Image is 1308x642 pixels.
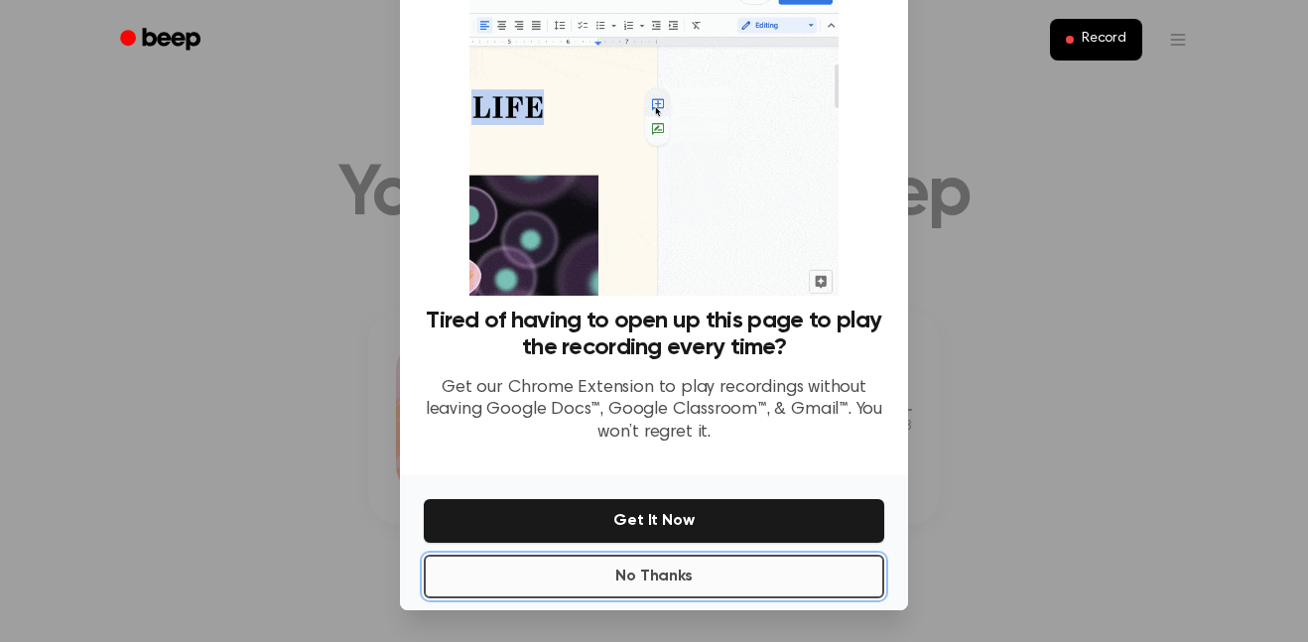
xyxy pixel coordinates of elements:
p: Get our Chrome Extension to play recordings without leaving Google Docs™, Google Classroom™, & Gm... [424,377,884,445]
button: Get It Now [424,499,884,543]
button: No Thanks [424,555,884,598]
h3: Tired of having to open up this page to play the recording every time? [424,308,884,361]
button: Open menu [1154,16,1202,64]
span: Record [1082,31,1126,49]
a: Beep [106,21,218,60]
button: Record [1050,19,1142,61]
